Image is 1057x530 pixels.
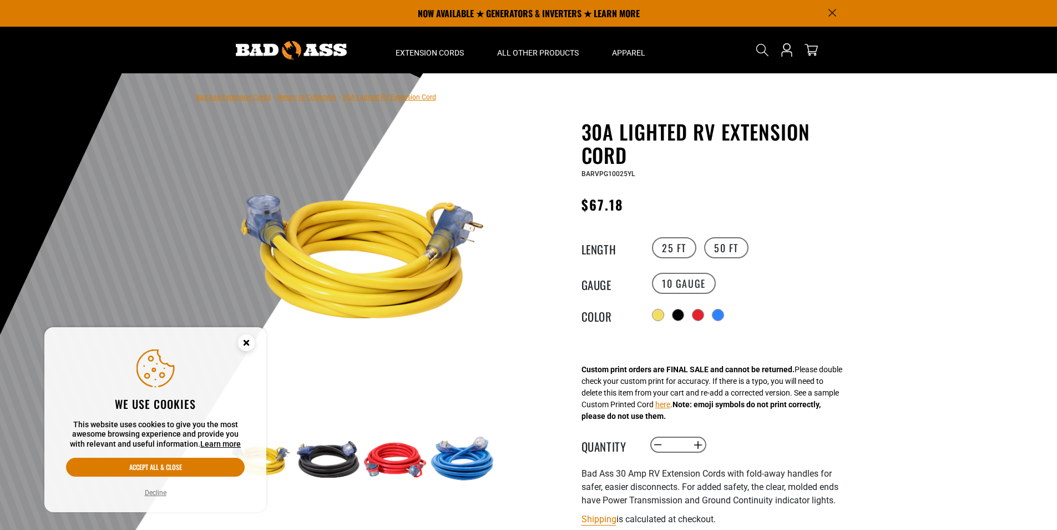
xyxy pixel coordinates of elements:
a: Bad Ass Extension Cords [196,93,271,101]
strong: Note: emoji symbols do not print correctly, please do not use them. [581,400,821,421]
span: Apparel [612,48,645,58]
img: blue [430,428,494,492]
label: 10 Gauge [652,273,716,294]
button: Accept all & close [66,458,245,477]
a: Return to Collection [277,93,336,101]
img: yellow [229,122,496,390]
span: 30A Lighted RV Extension Cord [343,93,436,101]
img: black [296,428,360,492]
h2: We use cookies [66,397,245,411]
legend: Length [581,241,637,255]
h1: 30A Lighted RV Extension Cord [581,120,853,167]
button: here [655,399,670,411]
summary: Extension Cords [379,27,481,73]
label: 25 FT [652,237,696,258]
a: Learn more [200,439,241,448]
span: Extension Cords [396,48,464,58]
div: Please double check your custom print for accuracy. If there is a typo, you will need to delete t... [581,364,842,422]
span: › [338,93,341,101]
legend: Gauge [581,276,637,291]
aside: Cookie Consent [44,327,266,513]
span: Bad Ass 30 Amp RV Extension Cords with fold-away handles for safer, easier disconnects. For added... [581,468,838,506]
img: red [363,428,427,492]
button: Decline [141,487,170,498]
summary: Search [753,41,771,59]
label: 50 FT [704,237,749,258]
div: is calculated at checkout. [581,512,853,527]
span: All Other Products [497,48,579,58]
span: $67.18 [581,194,624,214]
p: This website uses cookies to give you the most awesome browsing experience and provide you with r... [66,420,245,449]
img: Bad Ass Extension Cords [236,41,347,59]
legend: Color [581,308,637,322]
span: BARVPG10025YL [581,170,635,178]
nav: breadcrumbs [196,90,436,103]
summary: All Other Products [481,27,595,73]
label: Quantity [581,438,637,452]
strong: Custom print orders are FINAL SALE and cannot be returned. [581,365,795,374]
summary: Apparel [595,27,662,73]
a: Shipping [581,514,616,524]
span: › [273,93,275,101]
